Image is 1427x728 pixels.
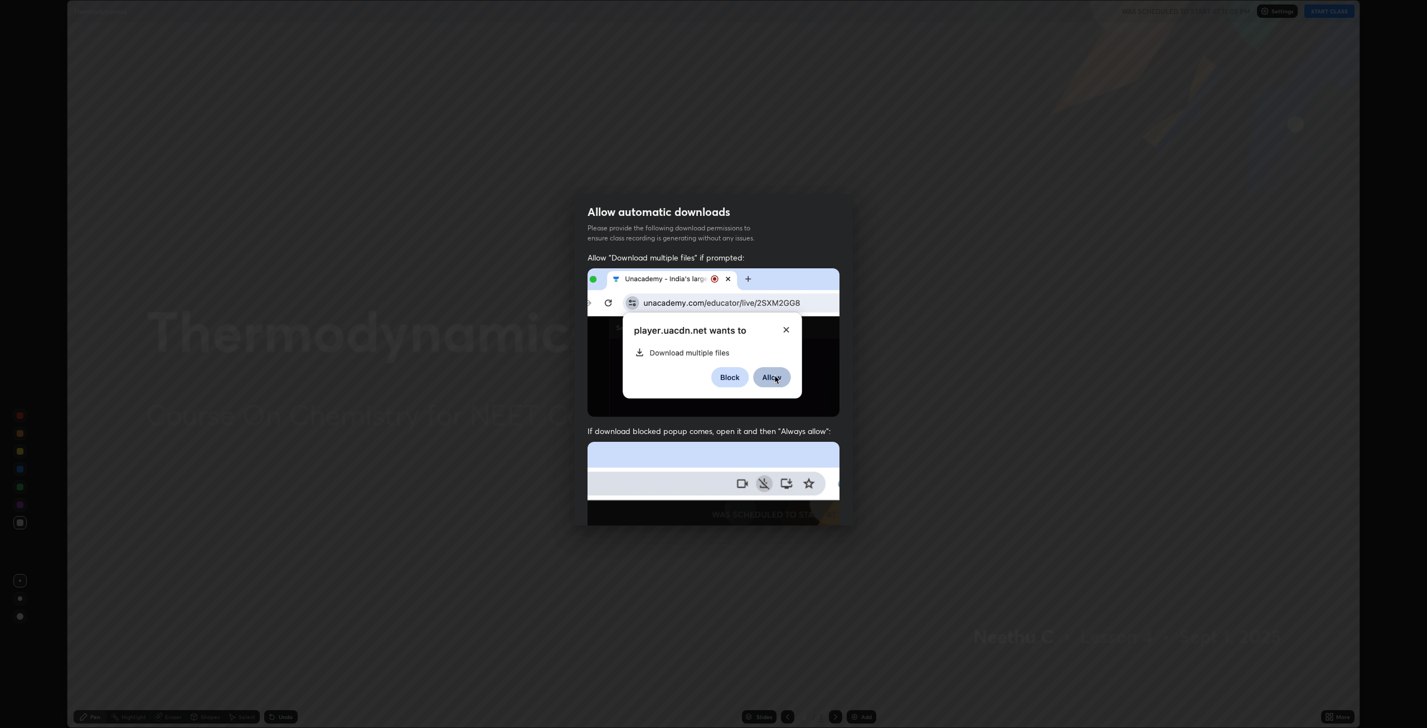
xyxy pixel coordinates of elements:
img: downloads-permission-blocked.gif [588,442,839,686]
span: If download blocked popup comes, open it and then "Always allow": [588,426,839,436]
p: Please provide the following download permissions to ensure class recording is generating without... [588,223,768,243]
span: Allow "Download multiple files" if prompted: [588,252,839,263]
h2: Allow automatic downloads [588,205,730,219]
img: downloads-permission-allow.gif [588,268,839,417]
